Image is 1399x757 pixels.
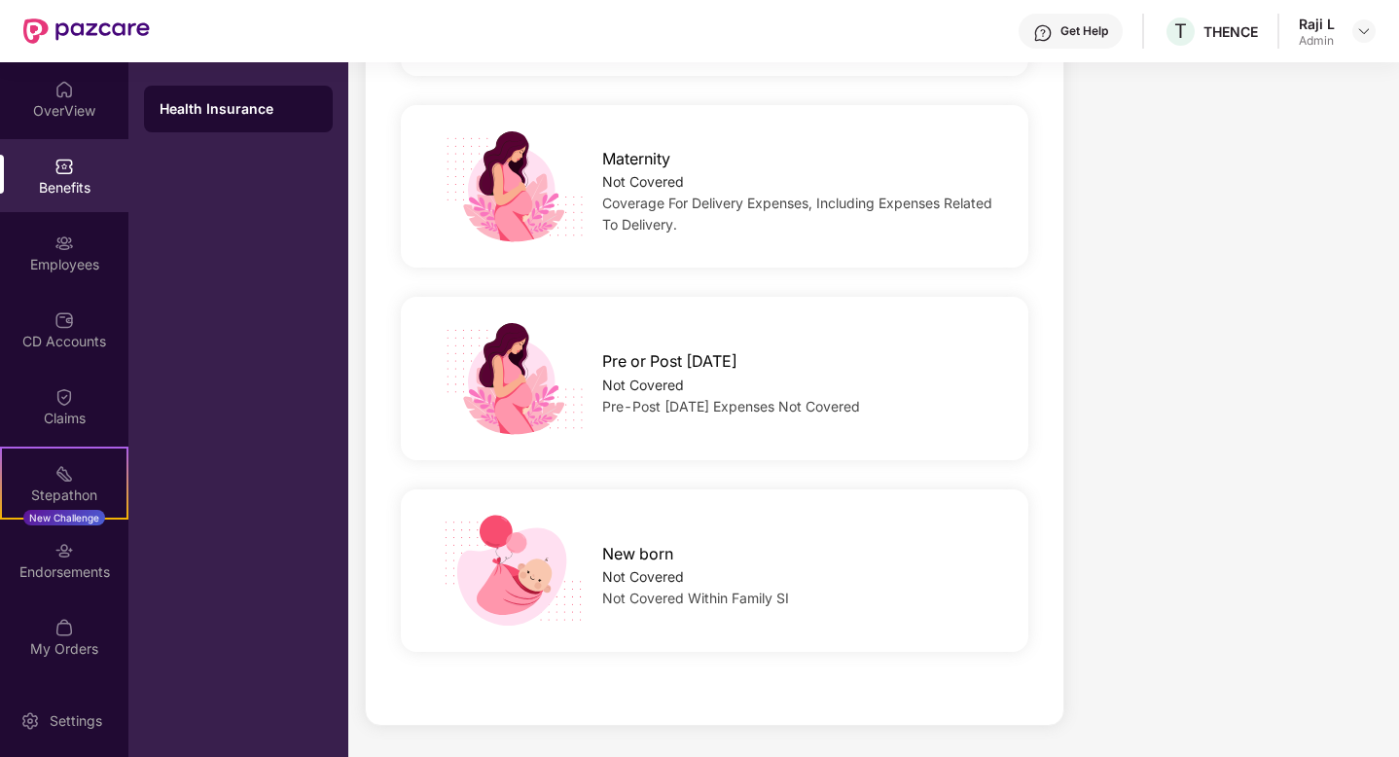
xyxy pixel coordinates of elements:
[602,195,992,233] span: Coverage For Delivery Expenses, Including Expenses Related To Delivery.
[602,566,999,588] div: Not Covered
[23,18,150,44] img: New Pazcare Logo
[602,171,999,193] div: Not Covered
[54,618,74,637] img: svg+xml;base64,PHN2ZyBpZD0iTXlfT3JkZXJzIiBkYXRhLW5hbWU9Ik15IE9yZGVycyIgeG1sbnM9Imh0dHA6Ly93d3cudz...
[23,510,105,525] div: New Challenge
[602,542,673,566] span: New born
[1203,22,1258,41] div: THENCE
[54,157,74,176] img: svg+xml;base64,PHN2ZyBpZD0iQmVuZWZpdHMiIHhtbG5zPSJodHRwOi8vd3d3LnczLm9yZy8yMDAwL3N2ZyIgd2lkdGg9Ij...
[160,99,317,119] div: Health Insurance
[54,387,74,407] img: svg+xml;base64,PHN2ZyBpZD0iQ2xhaW0iIHhtbG5zPSJodHRwOi8vd3d3LnczLm9yZy8yMDAwL3N2ZyIgd2lkdGg9IjIwIi...
[20,711,40,731] img: svg+xml;base64,PHN2ZyBpZD0iU2V0dGluZy0yMHgyMCIgeG1sbnM9Imh0dHA6Ly93d3cudzMub3JnLzIwMDAvc3ZnIiB3aW...
[54,234,74,253] img: svg+xml;base64,PHN2ZyBpZD0iRW1wbG95ZWVzIiB4bWxucz0iaHR0cDovL3d3dy53My5vcmcvMjAwMC9zdmciIHdpZHRoPS...
[602,349,737,374] span: Pre or Post [DATE]
[1060,23,1108,39] div: Get Help
[602,590,789,606] span: Not Covered Within Family SI
[44,711,108,731] div: Settings
[54,541,74,560] img: svg+xml;base64,PHN2ZyBpZD0iRW5kb3JzZW1lbnRzIiB4bWxucz0iaHR0cDovL3d3dy53My5vcmcvMjAwMC9zdmciIHdpZH...
[430,129,594,244] img: icon
[1356,23,1372,39] img: svg+xml;base64,PHN2ZyBpZD0iRHJvcGRvd24tMzJ4MzIiIHhtbG5zPSJodHRwOi8vd3d3LnczLm9yZy8yMDAwL3N2ZyIgd2...
[430,514,594,629] img: icon
[54,310,74,330] img: svg+xml;base64,PHN2ZyBpZD0iQ0RfQWNjb3VudHMiIGRhdGEtbmFtZT0iQ0QgQWNjb3VudHMiIHhtbG5zPSJodHRwOi8vd3...
[1299,33,1335,49] div: Admin
[602,375,999,396] div: Not Covered
[2,486,126,505] div: Stepathon
[602,398,860,415] span: Pre-Post [DATE] Expenses Not Covered
[54,80,74,99] img: svg+xml;base64,PHN2ZyBpZD0iSG9tZSIgeG1sbnM9Imh0dHA6Ly93d3cudzMub3JnLzIwMDAvc3ZnIiB3aWR0aD0iMjAiIG...
[602,147,670,171] span: Maternity
[1033,23,1053,43] img: svg+xml;base64,PHN2ZyBpZD0iSGVscC0zMngzMiIgeG1sbnM9Imh0dHA6Ly93d3cudzMub3JnLzIwMDAvc3ZnIiB3aWR0aD...
[54,464,74,484] img: svg+xml;base64,PHN2ZyB4bWxucz0iaHR0cDovL3d3dy53My5vcmcvMjAwMC9zdmciIHdpZHRoPSIyMSIgaGVpZ2h0PSIyMC...
[430,321,594,436] img: icon
[1174,19,1187,43] span: T
[1299,15,1335,33] div: Raji L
